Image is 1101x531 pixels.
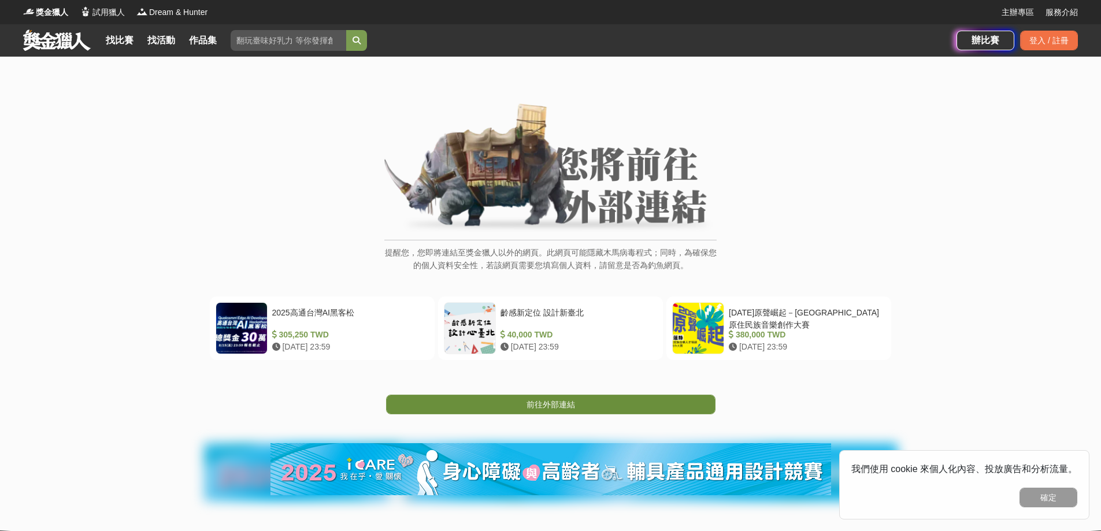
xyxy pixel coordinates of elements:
div: [DATE] 23:59 [729,341,881,353]
a: LogoDream & Hunter [136,6,207,18]
span: 試用獵人 [92,6,125,18]
button: 確定 [1020,488,1077,507]
div: [DATE] 23:59 [272,341,424,353]
a: [DATE]原聲崛起－[GEOGRAPHIC_DATA]原住民族音樂創作大賽 380,000 TWD [DATE] 23:59 [666,296,891,360]
a: Logo試用獵人 [80,6,125,18]
div: 2025高通台灣AI黑客松 [272,307,424,329]
a: 前往外部連結 [386,395,716,414]
img: Logo [136,6,148,17]
input: 翻玩臺味好乳力 等你發揮創意！ [231,30,346,51]
span: 前往外部連結 [527,400,575,409]
a: 找活動 [143,32,180,49]
div: [DATE]原聲崛起－[GEOGRAPHIC_DATA]原住民族音樂創作大賽 [729,307,881,329]
div: 305,250 TWD [272,329,424,341]
img: Logo [80,6,91,17]
a: 找比賽 [101,32,138,49]
span: 獎金獵人 [36,6,68,18]
img: Logo [23,6,35,17]
a: Logo獎金獵人 [23,6,68,18]
a: 服務介紹 [1046,6,1078,18]
p: 提醒您，您即將連結至獎金獵人以外的網頁。此網頁可能隱藏木馬病毒程式；同時，為確保您的個人資料安全性，若該網頁需要您填寫個人資料，請留意是否為釣魚網頁。 [384,246,717,284]
a: 齡感新定位 設計新臺北 40,000 TWD [DATE] 23:59 [438,296,663,360]
div: 登入 / 註冊 [1020,31,1078,50]
div: 380,000 TWD [729,329,881,341]
span: 我們使用 cookie 來個人化內容、投放廣告和分析流量。 [851,464,1077,474]
a: 主辦專區 [1002,6,1034,18]
a: 作品集 [184,32,221,49]
img: External Link Banner [384,103,717,234]
a: 辦比賽 [957,31,1014,50]
div: [DATE] 23:59 [501,341,653,353]
div: 齡感新定位 設計新臺北 [501,307,653,329]
span: Dream & Hunter [149,6,207,18]
img: 82ada7f3-464c-43f2-bb4a-5bc5a90ad784.jpg [270,443,831,495]
div: 40,000 TWD [501,329,653,341]
a: 2025高通台灣AI黑客松 305,250 TWD [DATE] 23:59 [210,296,435,360]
